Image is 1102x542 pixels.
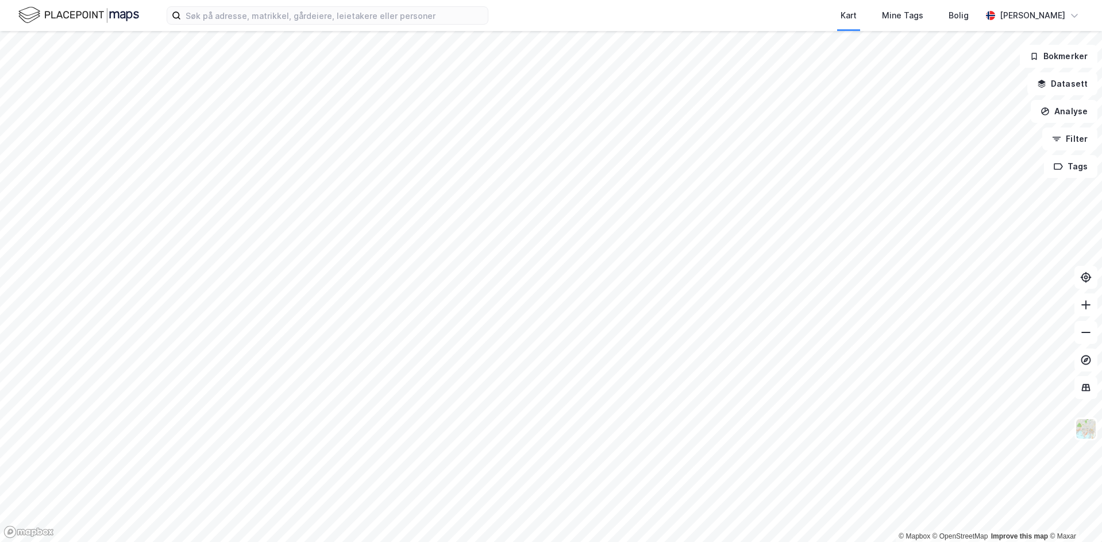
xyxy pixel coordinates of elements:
[882,9,923,22] div: Mine Tags
[1027,72,1097,95] button: Datasett
[1042,127,1097,150] button: Filter
[1044,155,1097,178] button: Tags
[1020,45,1097,68] button: Bokmerker
[181,7,488,24] input: Søk på adresse, matrikkel, gårdeiere, leietakere eller personer
[991,532,1048,540] a: Improve this map
[1045,487,1102,542] iframe: Chat Widget
[933,532,988,540] a: OpenStreetMap
[1000,9,1065,22] div: [PERSON_NAME]
[3,525,54,539] a: Mapbox homepage
[1045,487,1102,542] div: Kontrollprogram for chat
[1075,418,1097,440] img: Z
[18,5,139,25] img: logo.f888ab2527a4732fd821a326f86c7f29.svg
[841,9,857,22] div: Kart
[1031,100,1097,123] button: Analyse
[899,532,930,540] a: Mapbox
[949,9,969,22] div: Bolig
